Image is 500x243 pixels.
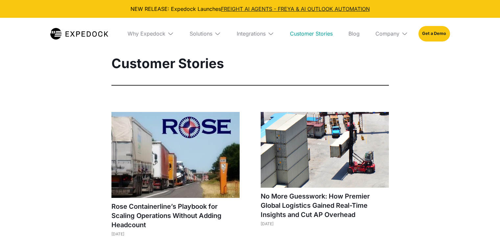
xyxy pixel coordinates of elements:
div: NEW RELEASE: Expedock Launches [5,5,495,13]
h1: Rose Containerline’s Playbook for Scaling Operations Without Adding Headcount [111,202,240,229]
a: FREIGHT AI AGENTS - FREYA & AI OUTLOOK AUTOMATION [221,6,370,12]
div: Integrations [237,30,266,37]
div: Why Expedock [128,30,165,37]
h1: No More Guesswork: How Premier Global Logistics Gained Real-Time Insights and Cut AP Overhead [261,192,389,219]
div: Solutions [190,30,212,37]
a: Rose Containerline’s Playbook for Scaling Operations Without Adding Headcount[DATE] [111,112,240,243]
div: [DATE] [261,221,389,226]
h1: Customer Stories [111,55,389,72]
a: Customer Stories [285,18,338,49]
a: Get a Demo [418,26,450,41]
div: Company [375,30,399,37]
a: Blog [343,18,365,49]
div: [DATE] [111,231,240,236]
a: No More Guesswork: How Premier Global Logistics Gained Real-Time Insights and Cut AP Overhead[DATE] [261,112,389,233]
